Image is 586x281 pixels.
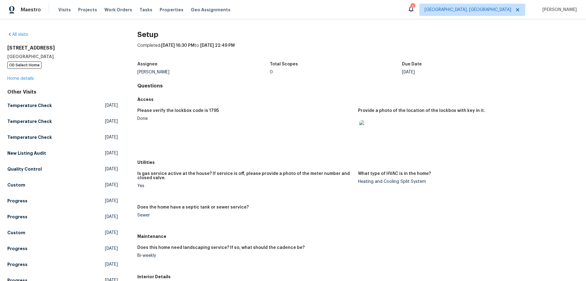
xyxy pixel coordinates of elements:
h2: Setup [137,31,579,38]
div: Completed: to [137,43,579,58]
span: [DATE] [105,198,118,204]
span: [DATE] [105,102,118,109]
h5: Access [137,96,579,102]
span: Work Orders [104,7,132,13]
h2: [STREET_ADDRESS] [7,45,118,51]
h5: Interior Details [137,274,579,280]
div: Other Visits [7,89,118,95]
div: 1 [411,4,415,10]
a: Custom[DATE] [7,227,118,238]
span: [DATE] 16:30 PM [161,43,194,48]
span: Properties [160,7,183,13]
a: Home details [7,76,34,81]
h5: Progress [7,261,27,268]
span: [DATE] [105,246,118,252]
a: Progress[DATE] [7,243,118,254]
span: [DATE] [105,166,118,172]
div: Bi-weekly [137,253,353,258]
h5: Temperature Check [7,134,52,140]
h5: Total Scopes [270,62,298,66]
h4: Questions [137,83,579,89]
a: Progress[DATE] [7,211,118,222]
span: [DATE] [105,150,118,156]
span: Projects [78,7,97,13]
h5: Temperature Check [7,102,52,109]
h5: Assignee [137,62,157,66]
div: Yes [137,184,353,188]
div: [DATE] [402,70,534,74]
span: [DATE] [105,182,118,188]
span: [DATE] [105,214,118,220]
span: Geo Assignments [191,7,230,13]
span: Visits [58,7,71,13]
a: Quality Control[DATE] [7,164,118,175]
h5: Temperature Check [7,118,52,124]
a: Progress[DATE] [7,195,118,206]
h5: Custom [7,182,25,188]
h5: Progress [7,214,27,220]
div: Sewer [137,213,353,217]
span: [DATE] [105,261,118,268]
a: New Listing Audit[DATE] [7,148,118,159]
h5: Is gas service active at the house? If service is off, please provide a photo of the meter number... [137,172,353,180]
h5: Custom [7,230,25,236]
span: [DATE] [105,118,118,124]
h5: Maintenance [137,233,579,239]
a: Temperature Check[DATE] [7,116,118,127]
span: [DATE] [105,230,118,236]
h5: Quality Control [7,166,42,172]
span: [DATE] [105,134,118,140]
div: 0 [270,70,402,74]
a: Temperature Check[DATE] [7,132,118,143]
span: Tasks [139,8,152,12]
h5: Provide a photo of the location of the lockbox with key in it. [358,109,485,113]
h5: Due Date [402,62,422,66]
span: OD Select Home [7,61,42,69]
a: Custom[DATE] [7,179,118,190]
h5: Utilities [137,159,579,165]
span: [PERSON_NAME] [540,7,577,13]
span: [DATE] 22:49 PM [200,43,235,48]
h5: New Listing Audit [7,150,46,156]
span: [GEOGRAPHIC_DATA], [GEOGRAPHIC_DATA] [425,7,511,13]
a: Progress[DATE] [7,259,118,270]
span: Maestro [21,7,41,13]
a: All visits [7,32,28,37]
div: [PERSON_NAME] [137,70,270,74]
h5: [GEOGRAPHIC_DATA] [7,54,118,60]
h5: What type of HVAC is in the home? [358,172,431,176]
h5: Please verify the lockbox code is 1795 [137,109,219,113]
h5: Progress [7,246,27,252]
h5: Progress [7,198,27,204]
h5: Does this home need landscaping service? If so, what should the cadence be? [137,246,305,250]
div: Heating and Cooling Split System [358,179,574,184]
div: Done [137,116,353,121]
a: Temperature Check[DATE] [7,100,118,111]
h5: Does the home have a septic tank or sewer service? [137,205,249,209]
